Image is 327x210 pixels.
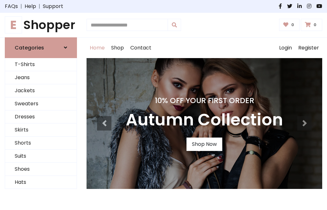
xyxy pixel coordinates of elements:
span: E [5,16,22,34]
a: Skirts [5,124,77,137]
a: Register [295,38,322,58]
a: Shorts [5,137,77,150]
a: Categories [5,37,77,58]
a: Hats [5,176,77,189]
span: 0 [312,22,318,28]
a: 0 [279,19,300,31]
span: | [18,3,25,10]
span: | [36,3,43,10]
a: Shoes [5,163,77,176]
a: Shop [108,38,127,58]
a: Dresses [5,110,77,124]
a: EShopper [5,18,77,32]
a: FAQs [5,3,18,10]
a: Login [276,38,295,58]
span: 0 [290,22,296,28]
h6: Categories [15,45,44,51]
h1: Shopper [5,18,77,32]
a: Jeans [5,71,77,84]
a: T-Shirts [5,58,77,71]
h3: Autumn Collection [126,110,283,130]
a: Home [87,38,108,58]
a: Jackets [5,84,77,97]
a: Sweaters [5,97,77,110]
a: Suits [5,150,77,163]
a: Contact [127,38,155,58]
h4: 10% Off Your First Order [126,96,283,105]
a: Support [43,3,63,10]
a: Shop Now [186,138,222,151]
a: 0 [301,19,322,31]
a: Help [25,3,36,10]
